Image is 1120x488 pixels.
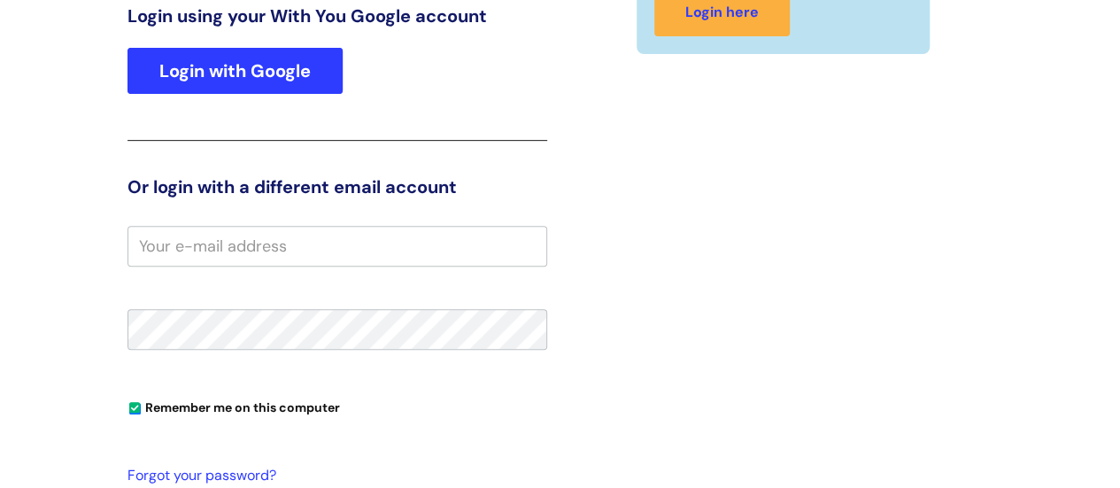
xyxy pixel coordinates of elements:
input: Your e-mail address [127,226,547,267]
a: Login with Google [127,48,343,94]
h3: Or login with a different email account [127,176,547,198]
h3: Login using your With You Google account [127,5,547,27]
input: Remember me on this computer [129,403,141,414]
label: Remember me on this computer [127,396,340,415]
div: You can uncheck this option if you're logging in from a shared device [127,392,547,421]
